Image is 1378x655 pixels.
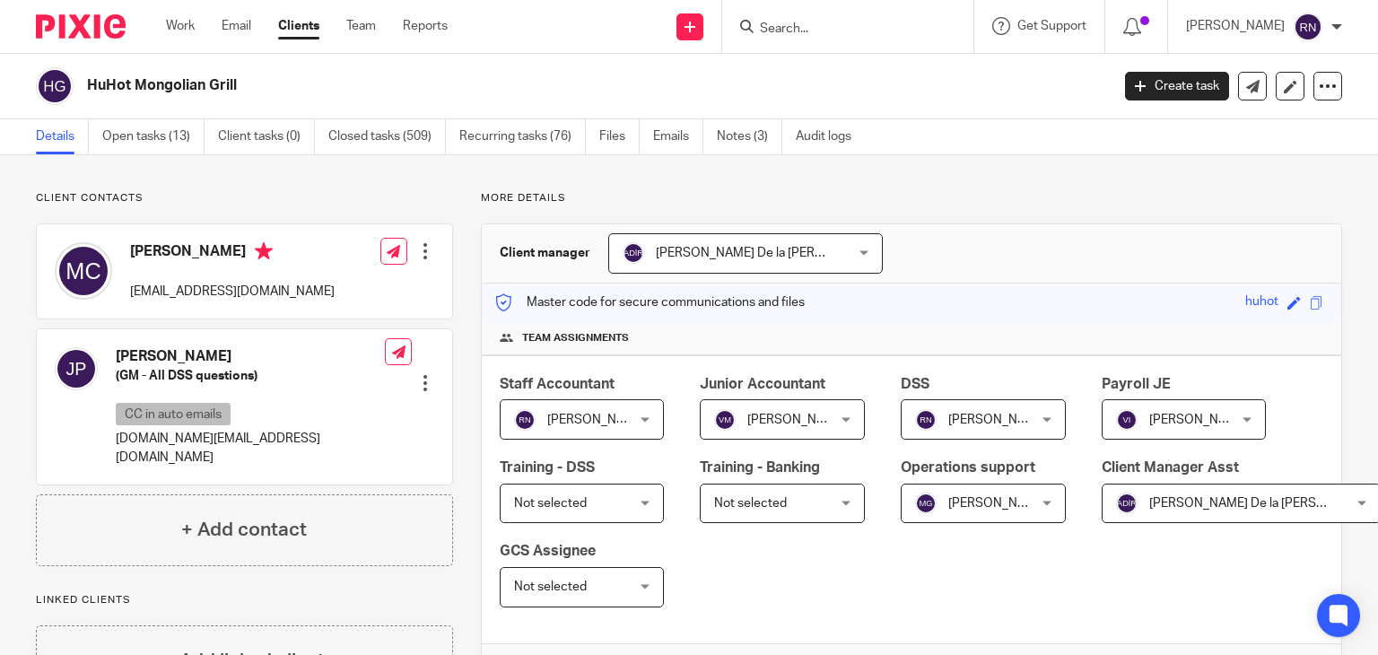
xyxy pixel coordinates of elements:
p: [PERSON_NAME] [1186,17,1285,35]
span: Client Manager Asst [1102,460,1239,475]
span: Training - Banking [700,460,820,475]
span: Junior Accountant [700,377,825,391]
a: Notes (3) [717,119,782,154]
a: Create task [1125,72,1229,100]
a: Reports [403,17,448,35]
span: DSS [901,377,929,391]
a: Email [222,17,251,35]
span: [PERSON_NAME] De la [PERSON_NAME] [656,247,886,259]
p: [EMAIL_ADDRESS][DOMAIN_NAME] [130,283,335,301]
img: svg%3E [36,67,74,105]
span: Not selected [714,497,787,510]
img: svg%3E [623,242,644,264]
i: Primary [255,242,273,260]
span: Not selected [514,581,587,593]
span: Training - DSS [500,460,595,475]
span: GCS Assignee [500,544,596,558]
span: Staff Accountant [500,377,615,391]
img: svg%3E [1116,409,1138,431]
span: [PERSON_NAME] [1149,414,1248,426]
p: [DOMAIN_NAME][EMAIL_ADDRESS][DOMAIN_NAME] [116,430,385,467]
p: Master code for secure communications and files [495,293,805,311]
span: [PERSON_NAME] [948,497,1047,510]
a: Files [599,119,640,154]
input: Search [758,22,920,38]
img: svg%3E [1294,13,1322,41]
a: Open tasks (13) [102,119,205,154]
p: Linked clients [36,593,453,607]
div: huhot [1245,293,1278,313]
img: svg%3E [714,409,736,431]
span: Payroll JE [1102,377,1171,391]
h5: (GM - All DSS questions) [116,367,385,385]
span: Team assignments [522,331,629,345]
p: More details [481,191,1342,205]
img: svg%3E [514,409,536,431]
img: svg%3E [55,242,112,300]
span: Operations support [901,460,1035,475]
span: Not selected [514,497,587,510]
a: Details [36,119,89,154]
a: Audit logs [796,119,865,154]
h2: HuHot Mongolian Grill [87,76,896,95]
img: svg%3E [915,493,937,514]
img: svg%3E [915,409,937,431]
a: Team [346,17,376,35]
a: Emails [653,119,703,154]
a: Work [166,17,195,35]
span: [PERSON_NAME] [948,414,1047,426]
img: Pixie [36,14,126,39]
p: CC in auto emails [116,403,231,425]
span: [PERSON_NAME] [747,414,846,426]
a: Client tasks (0) [218,119,315,154]
a: Closed tasks (509) [328,119,446,154]
h4: [PERSON_NAME] [130,242,335,265]
img: svg%3E [55,347,98,390]
h3: Client manager [500,244,590,262]
p: Client contacts [36,191,453,205]
h4: + Add contact [181,516,307,544]
a: Clients [278,17,319,35]
img: svg%3E [1116,493,1138,514]
span: Get Support [1017,20,1086,32]
span: [PERSON_NAME] [547,414,646,426]
a: Recurring tasks (76) [459,119,586,154]
h4: [PERSON_NAME] [116,347,385,366]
